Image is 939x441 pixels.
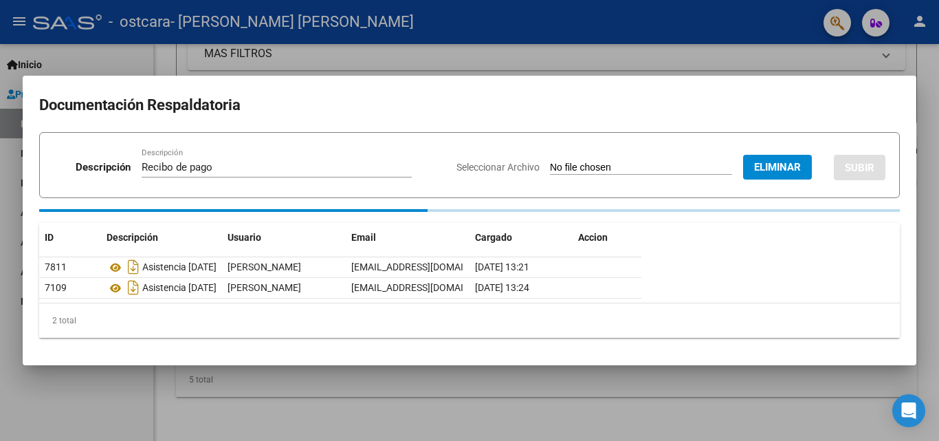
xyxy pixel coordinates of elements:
span: [DATE] 13:21 [475,261,529,272]
p: Descripción [76,160,131,175]
datatable-header-cell: ID [39,223,101,252]
div: Open Intercom Messenger [892,394,925,427]
button: SUBIR [834,155,885,180]
span: [DATE] 13:24 [475,282,529,293]
datatable-header-cell: Accion [573,223,641,252]
datatable-header-cell: Email [346,223,469,252]
span: Seleccionar Archivo [456,162,540,173]
i: Descargar documento [124,256,142,278]
span: 7109 [45,282,67,293]
span: 7811 [45,261,67,272]
span: Descripción [107,232,158,243]
i: Descargar documento [124,277,142,299]
div: Asistencia [DATE] Con Vinculo Del Firmante [107,256,217,278]
span: Usuario [228,232,261,243]
span: Eliminar [754,161,801,173]
span: Email [351,232,376,243]
span: ID [45,232,54,243]
span: [PERSON_NAME] [228,282,301,293]
datatable-header-cell: Descripción [101,223,222,252]
datatable-header-cell: Cargado [469,223,573,252]
div: 2 total [39,303,900,338]
div: Asistencia [DATE] [PERSON_NAME] [107,277,217,299]
datatable-header-cell: Usuario [222,223,346,252]
span: [PERSON_NAME] [228,261,301,272]
button: Eliminar [743,155,812,180]
span: [EMAIL_ADDRESS][DOMAIN_NAME] [351,261,504,272]
span: SUBIR [845,162,874,174]
h2: Documentación Respaldatoria [39,92,900,118]
span: [EMAIL_ADDRESS][DOMAIN_NAME] [351,282,504,293]
span: Accion [578,232,608,243]
span: Cargado [475,232,512,243]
